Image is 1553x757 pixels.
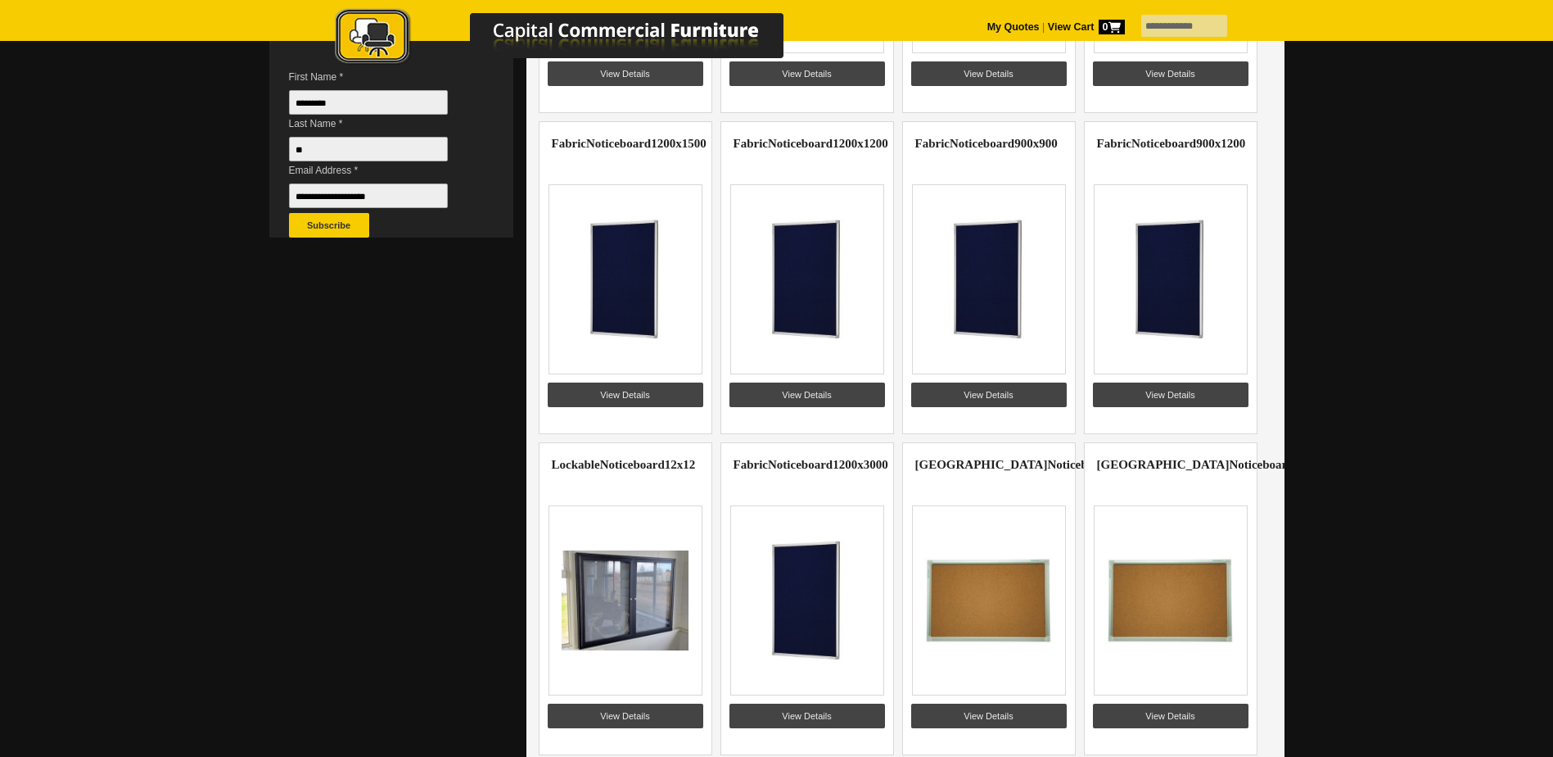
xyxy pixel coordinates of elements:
[734,137,888,150] a: FabricNoticeboard1200x1200
[1097,137,1246,150] a: FabricNoticeboard900x1200
[289,116,472,132] span: Last Name *
[1047,458,1112,471] highlight: Noticeboard
[911,704,1067,728] a: View Details
[548,383,703,407] a: View Details
[289,213,369,238] button: Subscribe
[290,8,863,73] a: Capital Commercial Furniture Logo
[1048,21,1125,33] strong: View Cart
[915,137,1058,150] a: FabricNoticeboard900x900
[289,69,472,85] span: First Name *
[1045,21,1124,33] a: View Cart0
[911,61,1067,86] a: View Details
[586,137,651,150] highlight: Noticeboard
[911,383,1067,407] a: View Details
[289,162,472,179] span: Email Address *
[1229,458,1293,471] highlight: Noticeboard
[290,8,863,68] img: Capital Commercial Furniture Logo
[768,458,833,471] highlight: Noticeboard
[600,458,665,471] highlight: Noticeboard
[289,184,448,208] input: Email Address *
[552,458,696,471] a: LockableNoticeboard12x12
[915,458,1168,471] a: [GEOGRAPHIC_DATA]Noticeboard1200x1800
[289,90,448,115] input: First Name *
[950,137,1014,150] highlight: Noticeboard
[1093,704,1248,728] a: View Details
[552,137,707,150] a: FabricNoticeboard1200x1500
[729,383,885,407] a: View Details
[768,137,833,150] highlight: Noticeboard
[734,458,888,471] a: FabricNoticeboard1200x3000
[289,137,448,161] input: Last Name *
[1131,137,1196,150] highlight: Noticeboard
[1093,61,1248,86] a: View Details
[1097,458,1350,471] a: [GEOGRAPHIC_DATA]Noticeboard1200x1500
[1093,383,1248,407] a: View Details
[729,704,885,728] a: View Details
[987,21,1040,33] a: My Quotes
[1099,20,1125,34] span: 0
[548,704,703,728] a: View Details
